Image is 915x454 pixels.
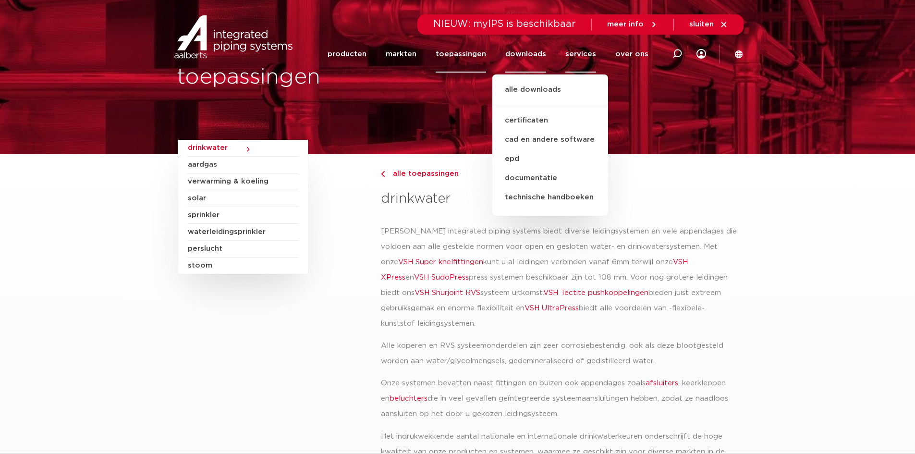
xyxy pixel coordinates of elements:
[381,376,737,422] p: Onze systemen bevatten naast fittingen en buizen ook appendages zoals , keerkleppen en die in vee...
[433,19,576,29] span: NIEUW: myIPS is beschikbaar
[414,274,469,281] a: VSH SudoPress
[328,36,366,73] a: producten
[381,171,385,177] img: chevron-right.svg
[381,258,688,281] a: VSH XPress
[646,380,678,387] a: afsluiters
[492,169,608,188] a: documentatie
[615,36,648,73] a: over ons
[387,170,459,177] span: alle toepassingen
[177,62,453,93] h1: toepassingen
[505,36,546,73] a: downloads
[381,224,737,331] p: [PERSON_NAME] integrated piping systems biedt diverse leidingsystemen en vele appendages die vold...
[188,258,298,274] a: stoom
[689,21,714,28] span: sluiten
[188,224,298,241] a: waterleidingsprinkler
[415,289,480,296] a: VSH Shurjoint RVS
[492,111,608,130] a: certificaten
[543,289,648,296] a: VSH Tectite pushkoppelingen
[492,188,608,207] a: technische handboeken
[390,395,427,402] a: beluchters
[525,305,579,312] a: VSH UltraPress
[492,84,608,105] a: alle downloads
[328,36,648,73] nav: Menu
[696,35,706,73] div: my IPS
[607,20,658,29] a: meer info
[188,173,298,190] a: verwarming & koeling
[188,190,298,207] a: solar
[381,338,737,369] p: Alle koperen en RVS systeemonderdelen zijn zeer corrosiebestendig, ook als deze blootgesteld word...
[381,168,737,180] a: alle toepassingen
[188,207,298,224] a: sprinkler
[436,36,486,73] a: toepassingen
[398,258,483,266] a: VSH Super knelfittingen
[188,140,298,157] a: drinkwater
[188,241,298,258] a: perslucht
[492,149,608,169] a: epd
[607,21,644,28] span: meer info
[386,36,416,73] a: markten
[381,189,737,209] h3: drinkwater
[188,157,298,173] a: aardgas
[492,130,608,149] a: cad en andere software
[689,20,728,29] a: sluiten
[565,36,596,73] a: services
